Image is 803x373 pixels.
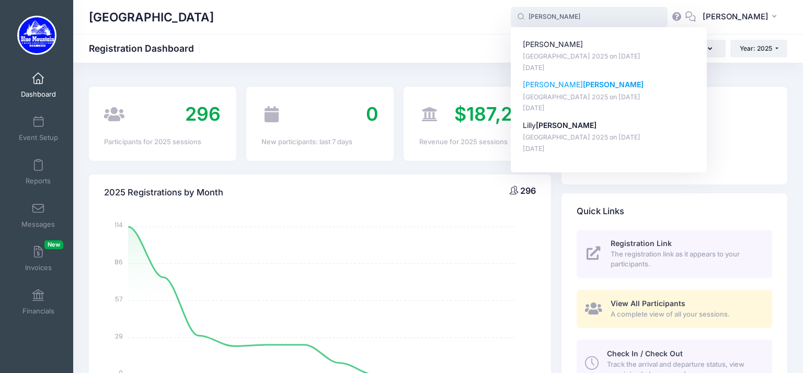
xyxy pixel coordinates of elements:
[523,39,695,50] p: [PERSON_NAME]
[19,133,58,142] span: Event Setup
[261,137,378,147] div: New participants: last 7 days
[14,110,63,147] a: Event Setup
[577,230,772,278] a: Registration Link The registration link as it appears to your participants.
[14,284,63,320] a: Financials
[520,185,536,196] span: 296
[44,240,63,249] span: New
[611,249,760,270] span: The registration link as it appears to your participants.
[523,79,695,90] p: [PERSON_NAME]
[523,52,695,62] p: [GEOGRAPHIC_DATA] 2025 on [DATE]
[583,80,644,89] strong: [PERSON_NAME]
[89,5,214,29] h1: [GEOGRAPHIC_DATA]
[730,40,787,57] button: Year: 2025
[523,92,695,102] p: [GEOGRAPHIC_DATA] 2025 on [DATE]
[523,103,695,113] p: [DATE]
[523,120,695,131] p: Lilly
[185,102,221,125] span: 296
[577,196,624,226] h4: Quick Links
[114,220,123,229] tspan: 114
[577,290,772,328] a: View All Participants A complete view of all your sessions.
[115,295,123,304] tspan: 57
[21,220,55,229] span: Messages
[22,307,54,316] span: Financials
[21,90,56,99] span: Dashboard
[114,258,123,266] tspan: 86
[115,331,123,340] tspan: 29
[611,239,672,248] span: Registration Link
[523,133,695,143] p: [GEOGRAPHIC_DATA] 2025 on [DATE]
[89,43,203,54] h1: Registration Dashboard
[14,67,63,103] a: Dashboard
[104,137,221,147] div: Participants for 2025 sessions
[104,178,223,207] h4: 2025 Registrations by Month
[536,121,596,130] strong: [PERSON_NAME]
[740,44,772,52] span: Year: 2025
[611,309,760,320] span: A complete view of all your sessions.
[366,102,378,125] span: 0
[17,16,56,55] img: Blue Mountain Cross Country Camp
[454,102,536,125] span: $187,235
[523,63,695,73] p: [DATE]
[611,299,685,308] span: View All Participants
[511,7,668,28] input: Search by First Name, Last Name, or Email...
[14,240,63,277] a: InvoicesNew
[25,263,52,272] span: Invoices
[703,11,768,22] span: [PERSON_NAME]
[607,349,683,358] span: Check In / Check Out
[14,154,63,190] a: Reports
[523,144,695,154] p: [DATE]
[26,177,51,185] span: Reports
[14,197,63,234] a: Messages
[696,5,787,29] button: [PERSON_NAME]
[419,137,536,147] div: Revenue for 2025 sessions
